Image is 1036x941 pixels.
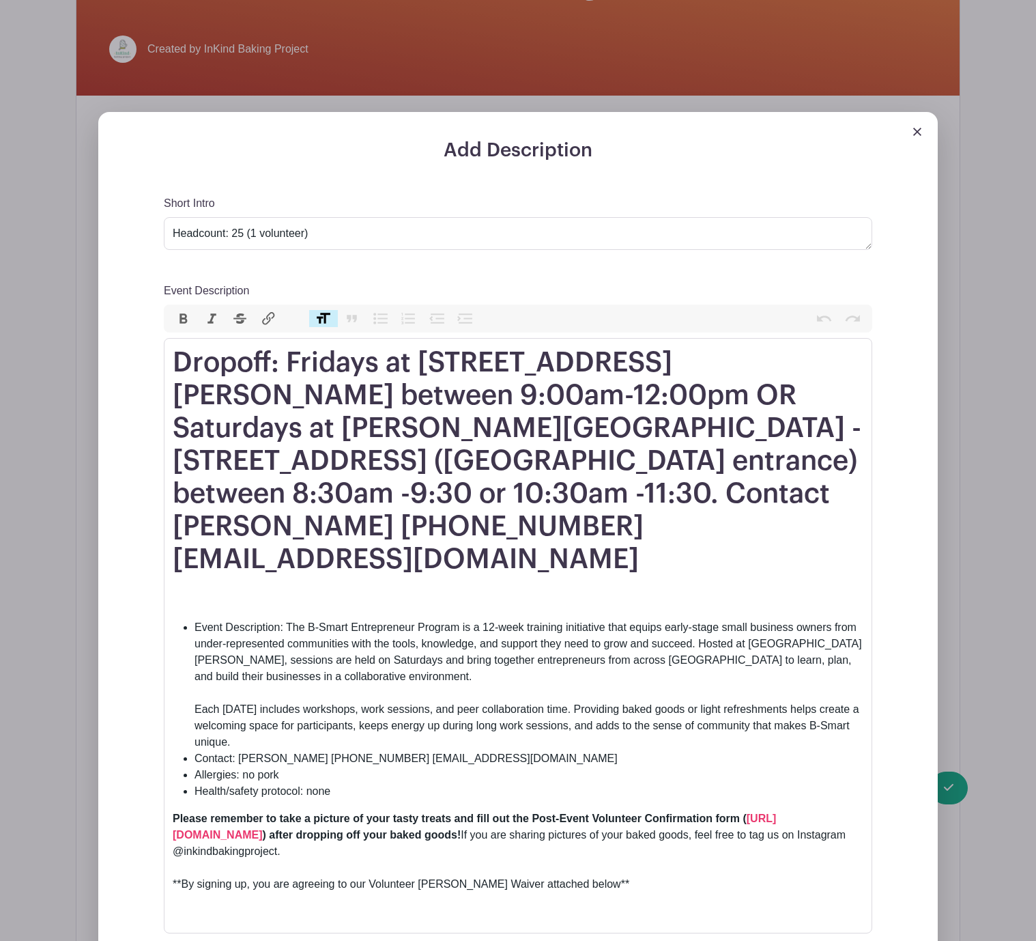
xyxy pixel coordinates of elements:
button: Quote [338,310,366,328]
label: Event Description [164,283,249,299]
li: Allergies: no pork [195,767,863,783]
h1: Dropoff: Fridays at [STREET_ADDRESS][PERSON_NAME] between 9:00am-12:00pm OR Saturdays at [PERSON_... [173,346,863,576]
label: Short Intro [164,195,215,212]
button: Decrease Level [423,310,452,328]
textarea: Headcount: 25 (1 volunteer) [164,217,872,250]
div: **By signing up, you are agreeing to our Volunteer [PERSON_NAME] Waiver attached below** [173,876,863,893]
button: Undo [810,310,839,328]
button: Link [255,310,283,328]
div: If you are sharing pictures of your baked goods, feel free to tag us on Instagram @inkindbakingpr... [173,811,863,860]
button: Bold [169,310,198,328]
button: Bullets [366,310,394,328]
h3: Add Description [164,139,872,163]
trix-editor: Event Description [164,338,872,933]
strong: Please remember to take a picture of your tasty treats and fill out the Post-Event Volunteer Conf... [173,813,747,824]
button: Redo [838,310,867,328]
li: Contact: [PERSON_NAME] [PHONE_NUMBER] [EMAIL_ADDRESS][DOMAIN_NAME] [195,750,863,767]
strong: ) after dropping off your baked goods! [263,829,461,841]
button: Increase Level [451,310,480,328]
button: Strikethrough [226,310,255,328]
img: close_button-5f87c8562297e5c2d7936805f587ecaba9071eb48480494691a3f1689db116b3.svg [913,128,921,136]
button: Italic [198,310,227,328]
li: Health/safety protocol: none [195,783,863,800]
button: Heading [309,310,338,328]
button: Numbers [394,310,423,328]
li: Event Description: The B-Smart Entrepreneur Program is a 12-week training initiative that equips ... [195,619,863,750]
